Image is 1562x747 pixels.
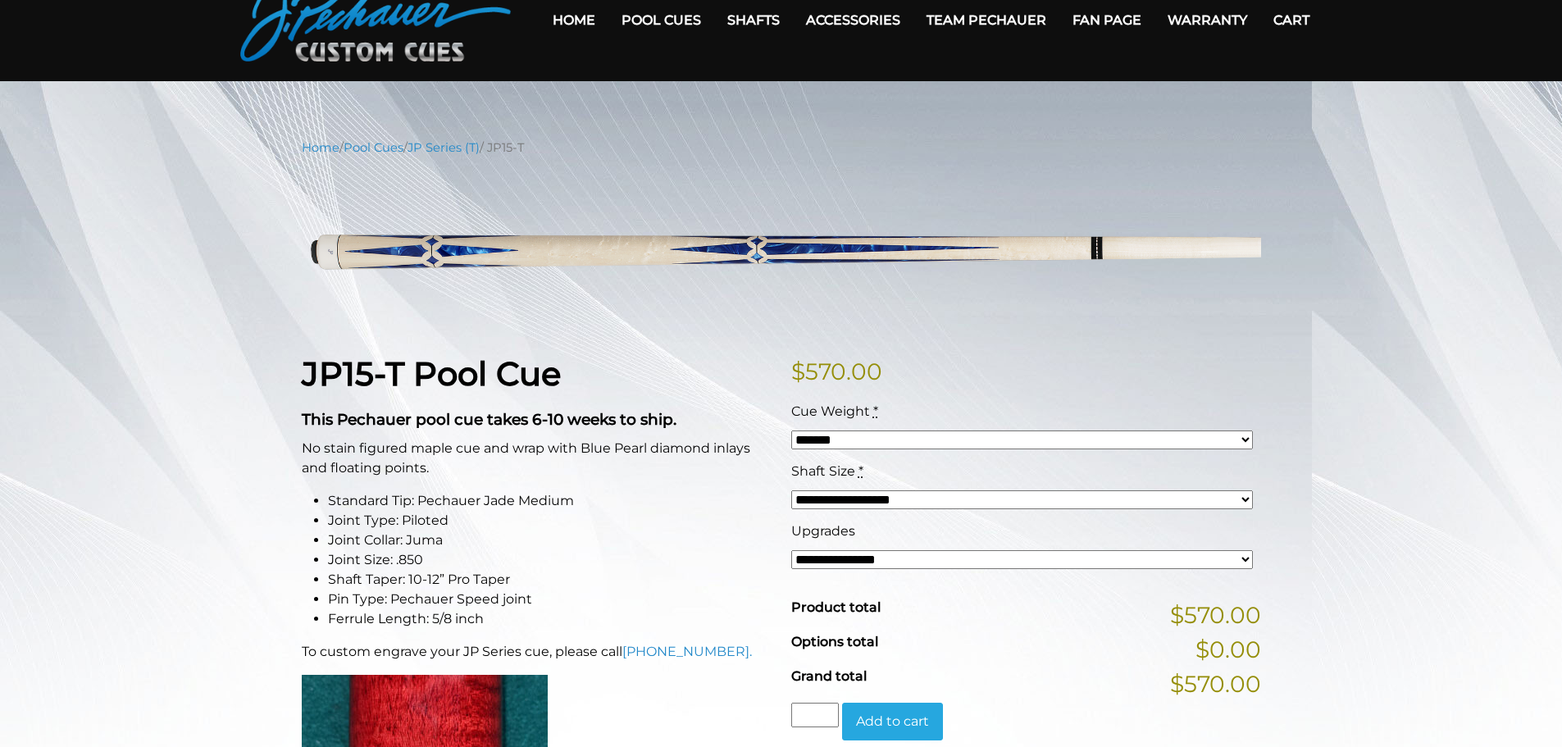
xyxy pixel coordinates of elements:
button: Add to cart [842,703,943,740]
li: Pin Type: Pechauer Speed joint [328,590,772,609]
img: jp15-T.png [302,169,1261,329]
abbr: required [873,403,878,419]
span: Shaft Size [791,463,855,479]
strong: JP15-T Pool Cue [302,353,561,394]
span: Grand total [791,668,867,684]
a: Home [302,140,339,155]
span: Options total [791,634,878,649]
li: Joint Type: Piloted [328,511,772,531]
p: To custom engrave your JP Series cue, please call [302,642,772,662]
input: Product quantity [791,703,839,727]
span: $570.00 [1170,598,1261,632]
span: Product total [791,599,881,615]
a: JP Series (T) [408,140,480,155]
span: Cue Weight [791,403,870,419]
li: Joint Collar: Juma [328,531,772,550]
li: Ferrule Length: 5/8 inch [328,609,772,629]
abbr: required [858,463,863,479]
li: Shaft Taper: 10-12” Pro Taper [328,570,772,590]
li: Standard Tip: Pechauer Jade Medium [328,491,772,511]
span: $ [791,358,805,385]
strong: This Pechauer pool cue takes 6-10 weeks to ship. [302,410,676,429]
span: Upgrades [791,523,855,539]
nav: Breadcrumb [302,139,1261,157]
bdi: 570.00 [791,358,882,385]
a: Pool Cues [344,140,403,155]
span: $570.00 [1170,667,1261,701]
a: [PHONE_NUMBER]. [622,644,752,659]
span: $0.00 [1195,632,1261,667]
li: Joint Size: .850 [328,550,772,570]
p: No stain figured maple cue and wrap with Blue Pearl diamond inlays and floating points. [302,439,772,478]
